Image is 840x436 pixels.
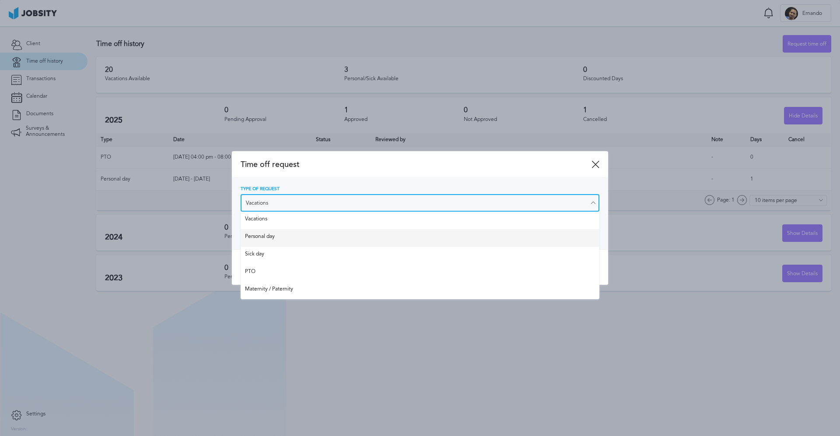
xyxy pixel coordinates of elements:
[245,216,595,225] span: Vacations
[245,286,595,295] span: Maternity / Paternity
[241,187,280,192] span: Type of Request
[245,269,595,277] span: PTO
[245,251,595,260] span: Sick day
[245,234,595,242] span: Personal day
[241,160,591,169] span: Time off request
